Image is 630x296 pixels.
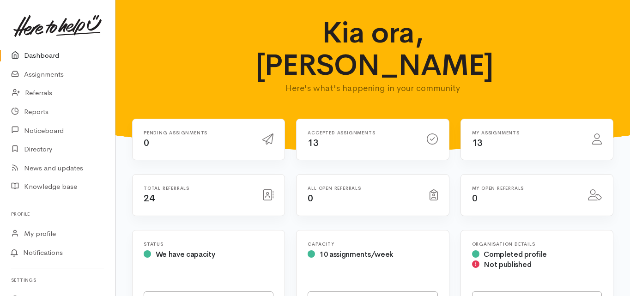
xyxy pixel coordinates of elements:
[472,242,602,247] h6: Organisation Details
[320,249,393,259] span: 10 assignments/week
[308,137,318,149] span: 13
[308,242,437,247] h6: Capacity
[308,186,418,191] h6: All open referrals
[472,186,577,191] h6: My open referrals
[472,130,581,135] h6: My assignments
[484,249,547,259] span: Completed profile
[144,193,154,204] span: 24
[308,130,415,135] h6: Accepted assignments
[144,130,251,135] h6: Pending assignments
[472,137,483,149] span: 13
[255,82,491,95] p: Here's what's happening in your community
[144,137,149,149] span: 0
[484,260,531,269] span: Not published
[472,193,478,204] span: 0
[11,208,104,220] h6: Profile
[144,186,251,191] h6: Total referrals
[144,242,273,247] h6: Status
[11,274,104,286] h6: Settings
[308,193,313,204] span: 0
[255,17,491,82] h1: Kia ora, [PERSON_NAME]
[156,249,215,259] span: We have capacity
